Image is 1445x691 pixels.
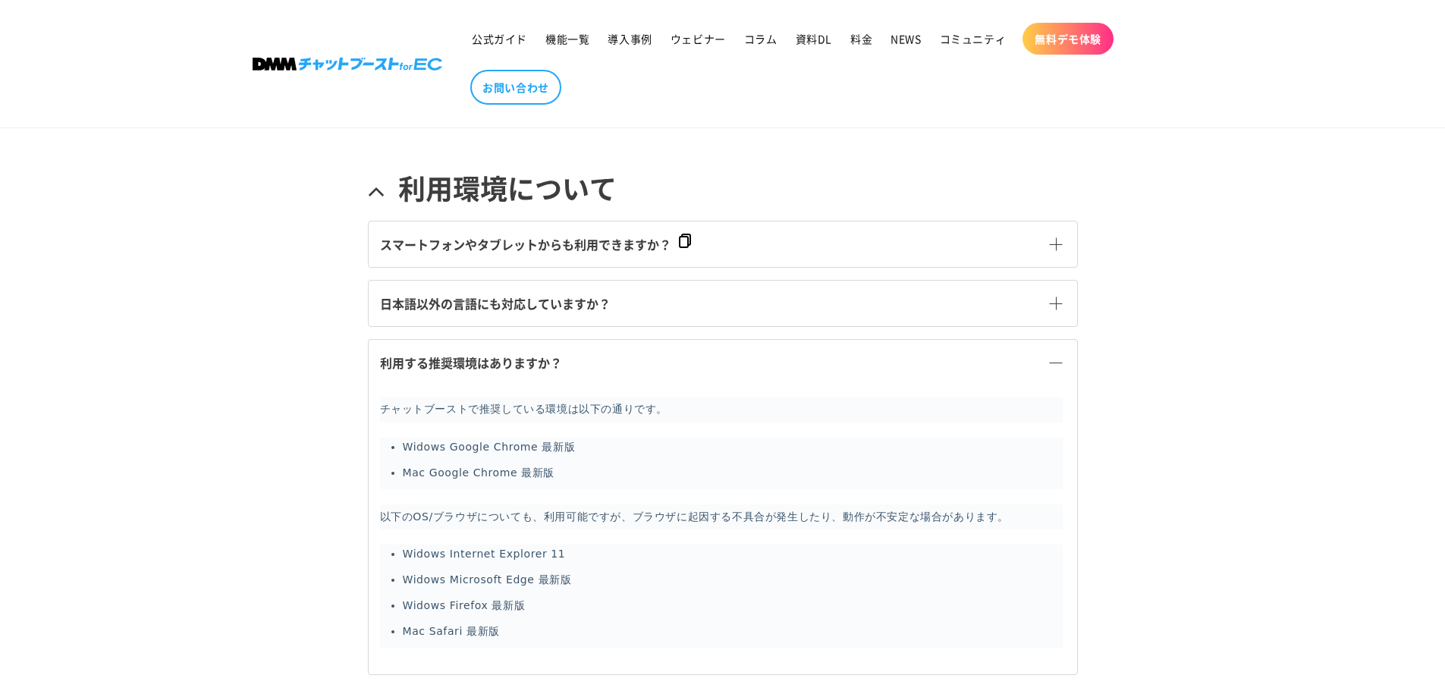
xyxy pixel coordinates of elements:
span: 利用する推奨環境はありますか？ [380,353,562,372]
li: Mac Google Chrome 最新版 [403,463,1063,489]
li: Widows Microsoft Edge 最新版 [403,570,1063,596]
a: 利用環境について [368,155,1078,221]
a: ウェビナー [661,23,735,55]
a: お問い合わせ [470,70,561,105]
span: 導入事例 [608,32,652,46]
p: チャットブーストで推奨している環境は以下の通りです。 [380,397,1063,422]
span: 機能一覧 [545,32,589,46]
a: 導入事例 [598,23,661,55]
span: 日本語以外の言語にも対応していますか？ [380,294,611,313]
a: 機能一覧 [536,23,598,55]
span: 料金 [850,32,872,46]
a: コラム [735,23,787,55]
span: 資料DL [796,32,832,46]
a: 日本語以外の言語にも対応していますか？ [369,281,1077,326]
span: ウェビナー [671,32,726,46]
a: NEWS [881,23,930,55]
span: 利用環境について [398,170,617,206]
span: コミュニティ [940,32,1007,46]
a: スマートフォンやタブレットからも利用できますか？ [369,221,1077,267]
span: 公式ガイド [472,32,527,46]
li: Widows Google Chrome 最新版 [403,438,1063,463]
a: 無料デモ体験 [1022,23,1114,55]
a: 料金 [841,23,881,55]
img: 株式会社DMM Boost [253,58,442,71]
span: スマートフォンやタブレットからも利用できますか？ [380,235,671,253]
li: Widows Internet Explorer 11 [403,545,1063,570]
a: コミュニティ [931,23,1016,55]
li: Widows Firefox 最新版 [403,596,1063,622]
p: 以下のOS/ブラウザについても、利用可能ですが、ブラウザに起因する不具合が発生したり、動作が不安定な場合があります。 [380,504,1063,530]
span: NEWS [891,32,921,46]
a: 公式ガイド [463,23,536,55]
li: Mac Safari 最新版 [403,622,1063,648]
span: コラム [744,32,777,46]
a: 利用する推奨環境はありますか？ [369,340,1077,385]
span: 無料デモ体験 [1035,32,1101,46]
a: 資料DL [787,23,841,55]
span: お問い合わせ [482,80,549,94]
